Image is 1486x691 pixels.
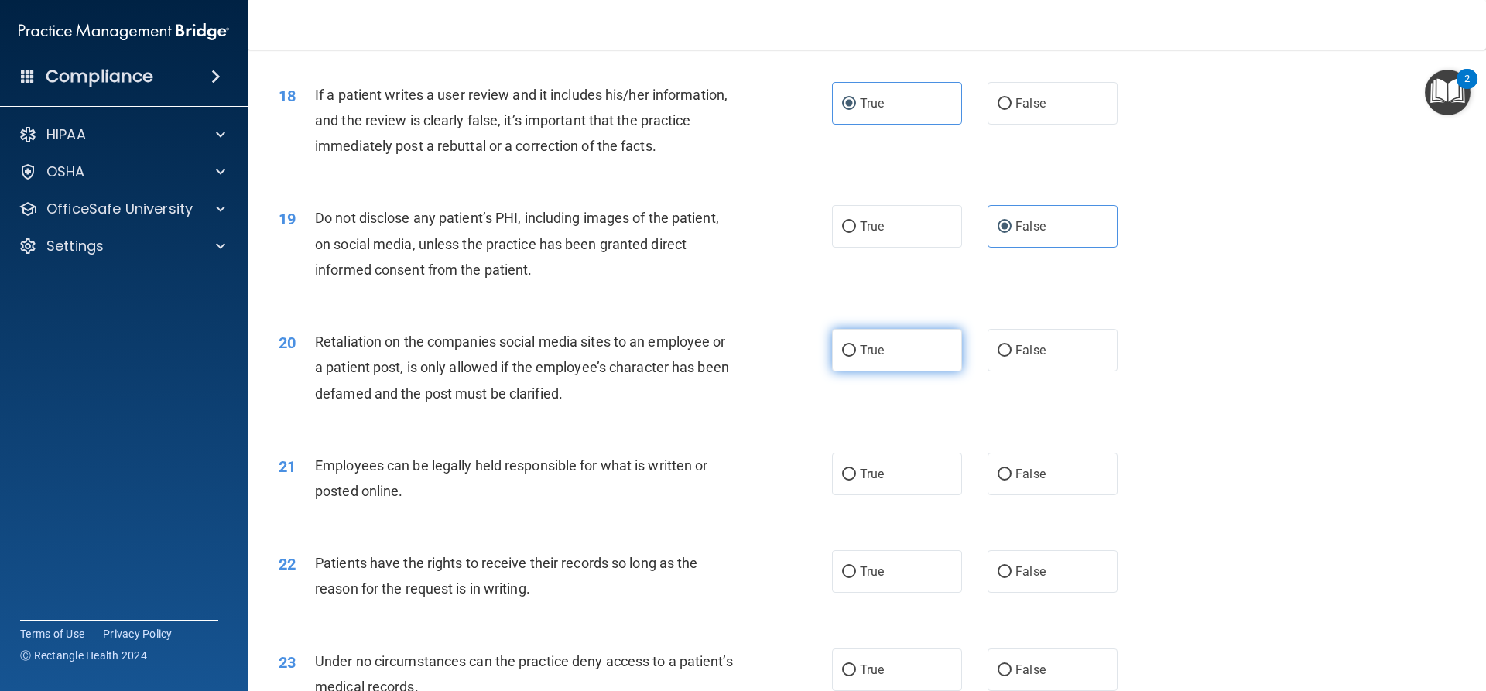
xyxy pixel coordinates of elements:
span: Employees can be legally held responsible for what is written or posted online. [315,457,707,499]
input: False [998,566,1012,578]
a: OfficeSafe University [19,200,225,218]
span: Patients have the rights to receive their records so long as the reason for the request is in wri... [315,555,697,597]
input: False [998,345,1012,357]
input: True [842,469,856,481]
button: Open Resource Center, 2 new notifications [1425,70,1471,115]
span: Ⓒ Rectangle Health 2024 [20,648,147,663]
span: False [1015,564,1046,579]
span: 20 [279,334,296,352]
a: OSHA [19,162,225,181]
span: False [1015,343,1046,357]
input: False [998,98,1012,110]
span: True [860,343,884,357]
span: False [1015,467,1046,481]
input: True [842,345,856,357]
span: 23 [279,653,296,672]
span: Retaliation on the companies social media sites to an employee or a patient post, is only allowed... [315,334,729,401]
span: True [860,467,884,481]
span: False [1015,96,1046,111]
span: True [860,219,884,234]
p: Settings [46,237,104,255]
input: True [842,665,856,676]
input: True [842,98,856,110]
p: OfficeSafe University [46,200,193,218]
h4: Compliance [46,66,153,87]
div: 2 [1464,79,1470,99]
span: 19 [279,210,296,228]
p: HIPAA [46,125,86,144]
a: Privacy Policy [103,626,173,641]
span: True [860,662,884,677]
img: PMB logo [19,16,229,47]
span: True [860,96,884,111]
a: HIPAA [19,125,225,144]
input: False [998,469,1012,481]
span: 18 [279,87,296,105]
p: OSHA [46,162,85,181]
span: False [1015,219,1046,234]
span: Do not disclose any patient’s PHI, including images of the patient, on social media, unless the p... [315,210,719,277]
input: True [842,221,856,233]
span: 21 [279,457,296,476]
input: True [842,566,856,578]
a: Terms of Use [20,626,84,641]
span: If a patient writes a user review and it includes his/her information, and the review is clearly ... [315,87,728,154]
span: 22 [279,555,296,573]
span: True [860,564,884,579]
input: False [998,665,1012,676]
iframe: Drift Widget Chat Controller [1218,581,1467,643]
input: False [998,221,1012,233]
span: False [1015,662,1046,677]
a: Settings [19,237,225,255]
